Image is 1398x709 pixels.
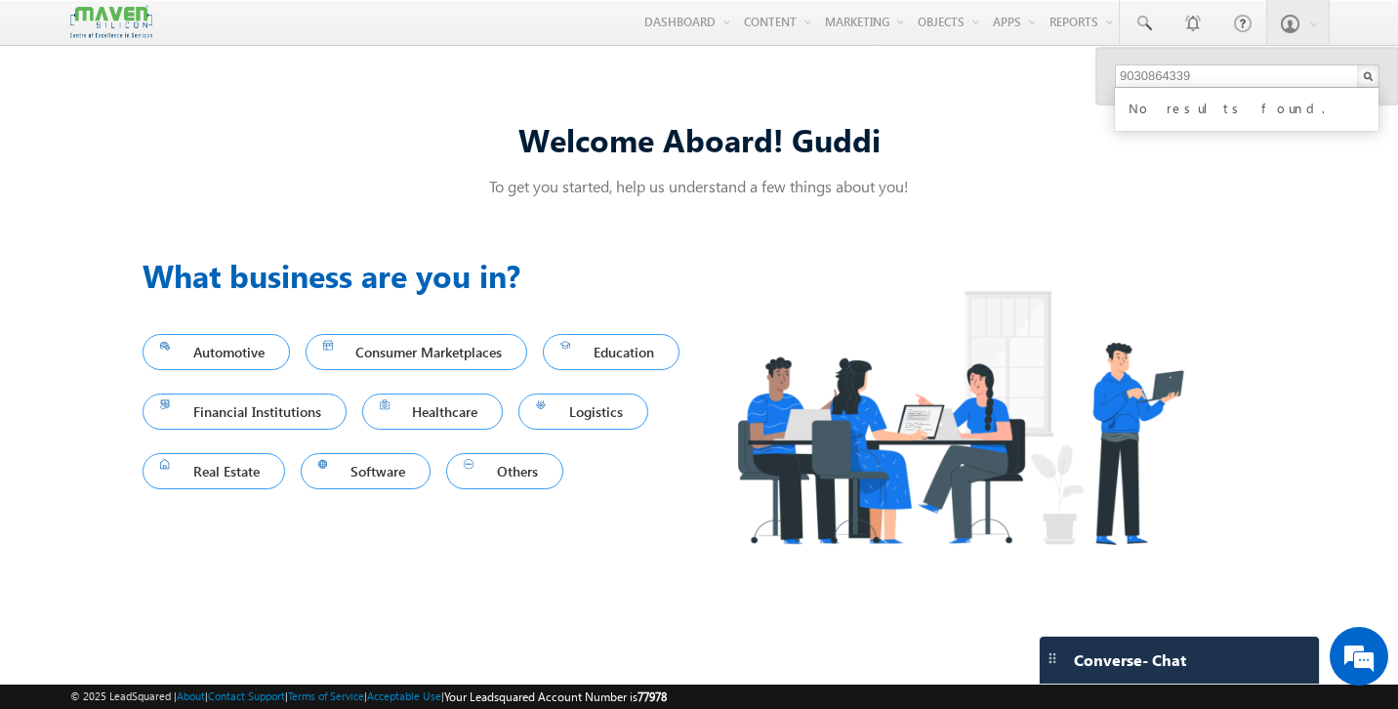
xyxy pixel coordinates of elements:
span: Healthcare [380,398,486,425]
p: To get you started, help us understand a few things about you! [143,176,1255,196]
span: Financial Institutions [160,398,329,425]
a: Contact Support [208,689,285,702]
span: Others [464,458,546,484]
a: Terms of Service [288,689,364,702]
span: Logistics [536,398,631,425]
a: About [177,689,205,702]
img: Industry.png [699,252,1220,583]
img: Custom Logo [70,5,152,39]
h3: What business are you in? [143,252,699,299]
span: Consumer Marketplaces [323,339,511,365]
span: Your Leadsquared Account Number is [444,689,667,704]
div: Welcome Aboard! Guddi [143,118,1255,160]
span: Automotive [160,339,272,365]
span: Converse - Chat [1074,651,1186,669]
span: Software [318,458,414,484]
span: © 2025 LeadSquared | | | | | [70,688,667,706]
img: carter-drag [1045,650,1060,666]
div: No results found. [1125,94,1386,119]
span: Real Estate [160,458,267,484]
span: 77978 [637,689,667,704]
span: Education [560,339,662,365]
a: Acceptable Use [367,689,441,702]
